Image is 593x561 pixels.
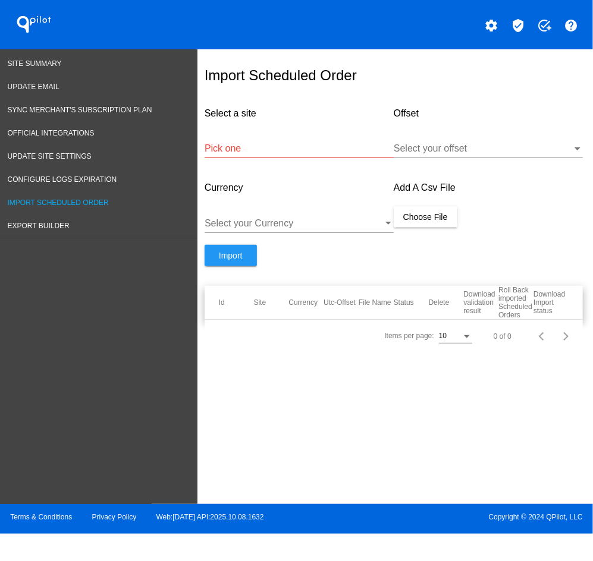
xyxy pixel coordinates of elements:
mat-header-cell: Site [254,298,289,307]
span: Sync Merchant's Subscription Plan [8,106,152,114]
span: Import [219,251,243,260]
span: Site Summary [8,59,62,68]
h4: Currency [205,182,394,193]
h4: Add A Csv File [394,182,583,193]
span: Official Integrations [8,129,95,137]
mat-icon: add_task [537,18,551,33]
h1: Import Scheduled Order [205,67,583,84]
mat-icon: settings [485,18,499,33]
mat-header-cell: Status [394,298,429,307]
span: Export Builder [8,222,70,230]
span: Choose File [403,212,448,222]
span: 10 [439,332,447,340]
h4: Offset [394,108,583,119]
mat-header-cell: Download Import status [534,290,569,315]
button: Choose File [394,206,457,228]
span: Update Site Settings [8,152,92,160]
input: Number [205,143,394,154]
a: Terms & Conditions [10,513,72,521]
mat-icon: help [564,18,578,33]
mat-header-cell: Currency [288,298,324,307]
button: Next page [554,324,578,348]
mat-header-cell: Roll Back imported ScheduledOrders [498,286,534,319]
mat-header-cell: Id [219,298,254,307]
mat-select: Items per page: [439,332,472,341]
span: Import Scheduled Order [8,198,109,207]
mat-header-cell: Delete [429,298,464,307]
div: Items per page: [384,332,434,340]
button: Previous page [531,324,554,348]
span: Copyright © 2024 QPilot, LLC [307,513,583,521]
mat-header-cell: Utc-Offset [324,298,359,307]
span: Configure logs expiration [8,175,117,184]
mat-icon: verified_user [511,18,525,33]
a: Web:[DATE] API:2025.10.08.1632 [156,513,264,521]
a: Privacy Policy [92,513,137,521]
mat-header-cell: Download validation result [463,290,498,315]
div: 0 of 0 [494,332,512,341]
button: Import [205,245,257,266]
h1: QPilot [10,12,58,36]
mat-header-cell: File Name [359,298,394,307]
span: Update Email [8,83,59,91]
h4: Select a site [205,108,394,119]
